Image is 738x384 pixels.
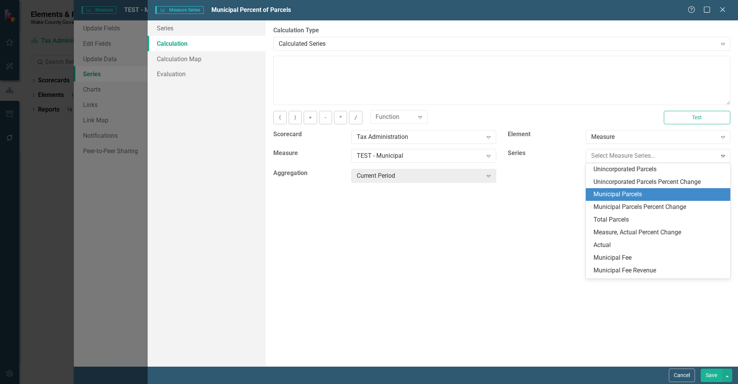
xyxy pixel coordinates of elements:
[357,152,482,160] div: TEST - Municipal
[148,20,266,36] a: Series
[148,66,266,82] a: Evaluation
[289,111,302,124] button: )
[211,6,291,13] span: Municipal Percent of Parcels
[279,39,716,48] div: Calculated Series
[593,178,726,187] div: Unincorporated Parcels Percent Change
[591,133,717,142] div: Measure
[593,203,726,212] div: Municipal Parcels Percent Change
[508,130,580,139] label: Element
[701,369,722,382] button: Save
[273,169,346,178] label: Aggregation
[349,111,362,124] button: /
[593,190,726,199] div: Municipal Parcels
[593,241,726,250] div: Actual
[155,6,204,14] span: Measure Series
[304,111,317,124] button: +
[669,369,695,382] button: Cancel
[357,133,482,142] div: Tax Administration
[593,228,726,237] div: Measure, Actual Percent Change
[593,266,726,275] div: Municipal Fee Revenue
[508,149,580,158] label: Series
[376,113,414,122] div: Function
[593,215,726,224] div: Total Parcels
[357,171,482,180] div: Current Period
[593,254,726,262] div: Municipal Fee
[273,111,286,124] button: (
[273,149,346,158] label: Measure
[319,111,332,124] button: -
[593,165,726,174] div: Unincorporated Parcels
[273,130,346,139] label: Scorecard
[273,26,730,35] label: Calculation Type
[148,36,266,51] a: Calculation
[148,51,266,67] a: Calculation Map
[664,111,730,124] button: Test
